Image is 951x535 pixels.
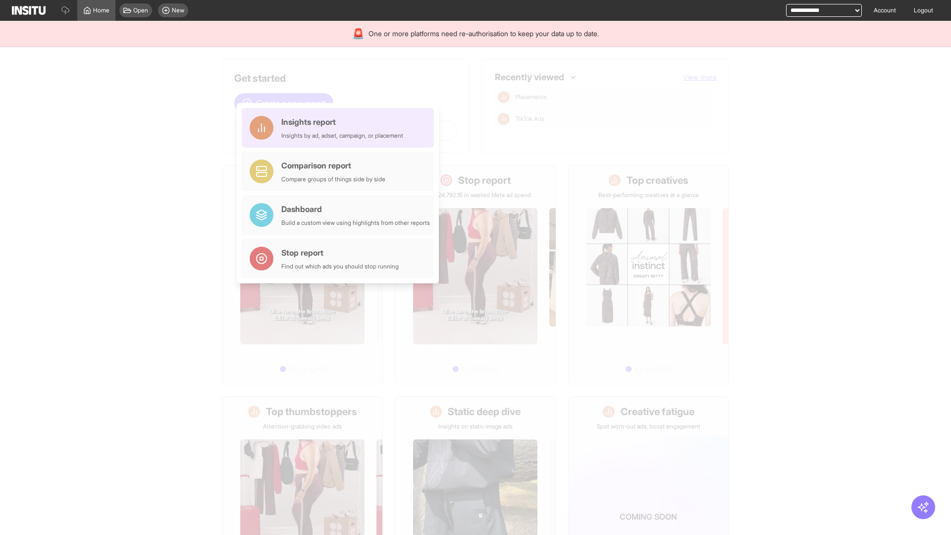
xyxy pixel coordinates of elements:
div: Insights report [281,116,403,128]
div: 🚨 [352,27,365,41]
div: Compare groups of things side by side [281,175,385,183]
div: Comparison report [281,160,385,171]
span: New [172,6,184,14]
div: Find out which ads you should stop running [281,263,399,270]
img: Logo [12,6,46,15]
div: Dashboard [281,203,430,215]
div: Insights by ad, adset, campaign, or placement [281,132,403,140]
span: Open [133,6,148,14]
span: Home [93,6,109,14]
span: One or more platforms need re-authorisation to keep your data up to date. [369,29,599,39]
div: Build a custom view using highlights from other reports [281,219,430,227]
div: Stop report [281,247,399,259]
